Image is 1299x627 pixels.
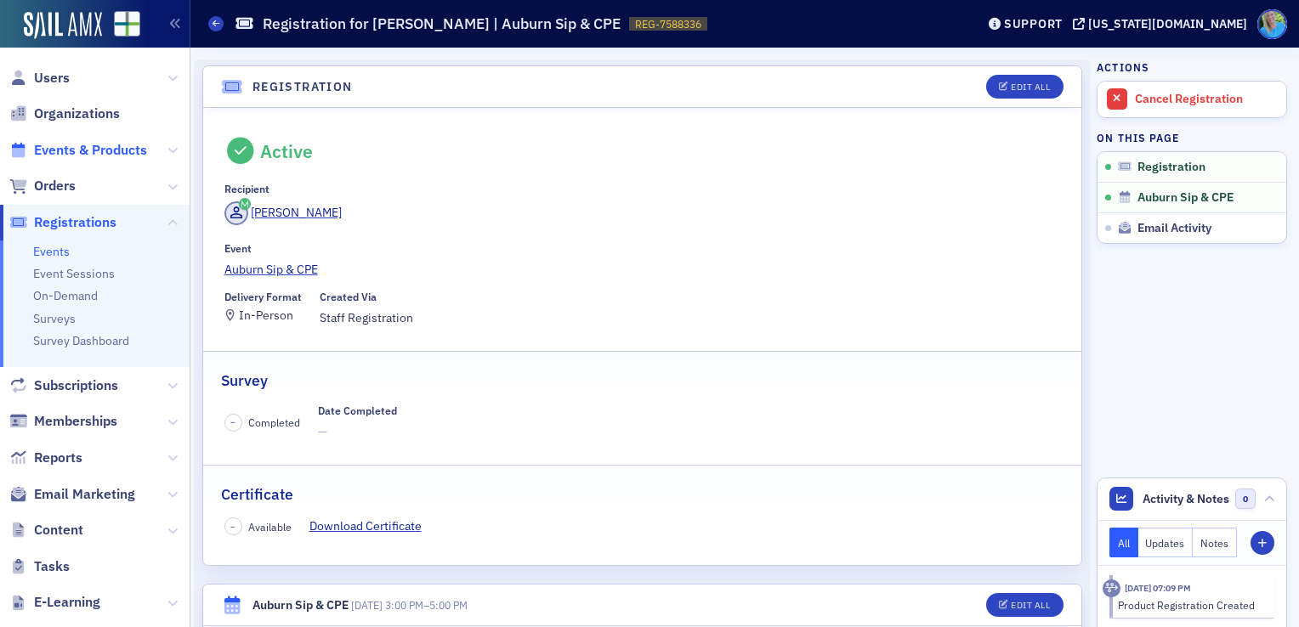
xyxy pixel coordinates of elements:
[1004,16,1063,31] div: Support
[385,598,423,612] time: 3:00 PM
[224,201,343,225] a: [PERSON_NAME]
[9,177,76,195] a: Orders
[1098,82,1286,117] a: Cancel Registration
[1097,59,1149,75] h4: Actions
[1137,160,1205,175] span: Registration
[9,593,100,612] a: E-Learning
[239,311,293,320] div: In-Person
[1088,16,1247,31] div: [US_STATE][DOMAIN_NAME]
[248,519,292,534] span: Available
[1118,597,1263,613] div: Product Registration Created
[34,593,100,612] span: E-Learning
[34,449,82,467] span: Reports
[1137,190,1234,206] span: Auburn Sip & CPE
[33,333,129,348] a: Survey Dashboard
[9,485,135,504] a: Email Marketing
[230,521,235,533] span: –
[1135,92,1278,107] div: Cancel Registration
[34,485,135,504] span: Email Marketing
[9,557,70,576] a: Tasks
[224,183,269,195] div: Recipient
[318,423,397,441] span: —
[34,557,70,576] span: Tasks
[34,177,76,195] span: Orders
[34,213,116,232] span: Registrations
[34,104,120,123] span: Organizations
[1235,489,1256,510] span: 0
[251,204,342,222] div: [PERSON_NAME]
[33,266,115,281] a: Event Sessions
[9,449,82,467] a: Reports
[34,376,118,395] span: Subscriptions
[1073,18,1253,30] button: [US_STATE][DOMAIN_NAME]
[318,404,397,417] div: Date Completed
[230,416,235,428] span: –
[1257,9,1287,39] span: Profile
[1138,528,1194,557] button: Updates
[351,598,383,612] span: [DATE]
[1103,579,1120,597] div: Activity
[1143,490,1229,508] span: Activity & Notes
[114,11,140,37] img: SailAMX
[351,598,468,612] span: –
[320,309,413,327] span: Staff Registration
[1011,82,1050,92] div: Edit All
[33,311,76,326] a: Surveys
[1097,130,1287,145] h4: On this page
[1137,221,1211,236] span: Email Activity
[260,140,313,162] div: Active
[9,521,83,539] a: Content
[224,242,252,255] div: Event
[252,78,353,96] h4: Registration
[9,69,70,88] a: Users
[986,593,1063,617] button: Edit All
[34,521,83,539] span: Content
[309,517,434,535] a: Download Certificate
[33,288,98,303] a: On-Demand
[9,376,118,395] a: Subscriptions
[221,483,293,506] h2: Certificate
[24,12,102,39] img: SailAMX
[9,104,120,123] a: Organizations
[429,598,468,612] time: 5:00 PM
[221,370,268,392] h2: Survey
[34,412,117,431] span: Memberships
[1125,582,1191,594] time: 8/11/2025 07:09 PM
[1109,528,1138,557] button: All
[986,75,1063,99] button: Edit All
[635,17,701,31] span: REG-7588336
[224,261,1061,279] a: Auburn Sip & CPE
[33,244,70,259] a: Events
[224,291,302,303] div: Delivery Format
[9,213,116,232] a: Registrations
[9,412,117,431] a: Memberships
[102,11,140,40] a: View Homepage
[252,596,349,614] div: Auburn Sip & CPE
[248,415,300,430] span: Completed
[320,291,377,303] div: Created Via
[34,69,70,88] span: Users
[1011,601,1050,610] div: Edit All
[34,141,147,160] span: Events & Products
[1193,528,1237,557] button: Notes
[9,141,147,160] a: Events & Products
[263,14,621,34] h1: Registration for [PERSON_NAME] | Auburn Sip & CPE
